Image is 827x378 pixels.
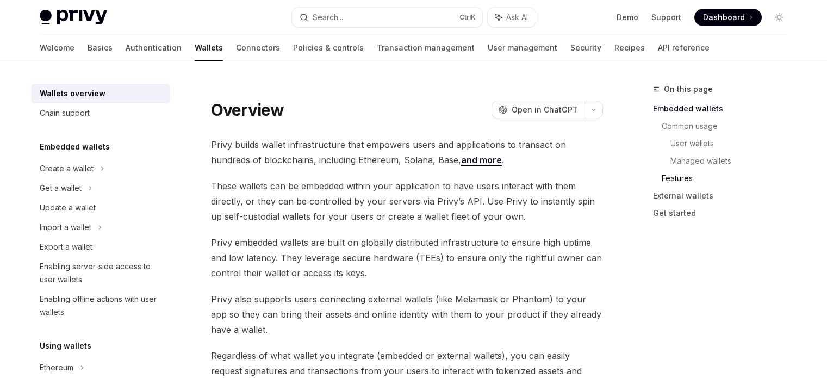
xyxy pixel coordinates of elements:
div: Wallets overview [40,87,105,100]
a: Support [651,12,681,23]
a: Dashboard [694,9,762,26]
a: Wallets overview [31,84,170,103]
a: Export a wallet [31,237,170,257]
a: Embedded wallets [653,100,797,117]
a: Get started [653,205,797,222]
img: light logo [40,10,107,25]
div: Import a wallet [40,221,91,234]
a: User management [488,35,557,61]
a: Security [570,35,601,61]
div: Export a wallet [40,240,92,253]
div: Chain support [40,107,90,120]
a: Update a wallet [31,198,170,218]
button: Open in ChatGPT [492,101,585,119]
span: Dashboard [703,12,745,23]
a: Enabling offline actions with user wallets [31,289,170,322]
a: Features [662,170,797,187]
a: Policies & controls [293,35,364,61]
a: Chain support [31,103,170,123]
a: Common usage [662,117,797,135]
div: Create a wallet [40,162,94,175]
h1: Overview [211,100,284,120]
div: Get a wallet [40,182,82,195]
a: Wallets [195,35,223,61]
a: Recipes [614,35,645,61]
a: Demo [617,12,638,23]
a: Basics [88,35,113,61]
button: Search...CtrlK [292,8,482,27]
a: Enabling server-side access to user wallets [31,257,170,289]
a: Managed wallets [670,152,797,170]
h5: Embedded wallets [40,140,110,153]
span: Ask AI [506,12,528,23]
div: Search... [313,11,343,24]
div: Enabling server-side access to user wallets [40,260,164,286]
span: Privy embedded wallets are built on globally distributed infrastructure to ensure high uptime and... [211,235,603,281]
a: User wallets [670,135,797,152]
a: External wallets [653,187,797,205]
div: Ethereum [40,361,73,374]
button: Toggle dark mode [770,9,788,26]
span: On this page [664,83,713,96]
button: Ask AI [488,8,536,27]
a: and more [461,154,502,166]
h5: Using wallets [40,339,91,352]
span: Ctrl K [459,13,476,22]
a: Welcome [40,35,74,61]
a: API reference [658,35,710,61]
a: Connectors [236,35,280,61]
a: Authentication [126,35,182,61]
span: Privy also supports users connecting external wallets (like Metamask or Phantom) to your app so t... [211,292,603,337]
span: Open in ChatGPT [512,104,578,115]
div: Update a wallet [40,201,96,214]
span: These wallets can be embedded within your application to have users interact with them directly, ... [211,178,603,224]
span: Privy builds wallet infrastructure that empowers users and applications to transact on hundreds o... [211,137,603,168]
a: Transaction management [377,35,475,61]
div: Enabling offline actions with user wallets [40,293,164,319]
